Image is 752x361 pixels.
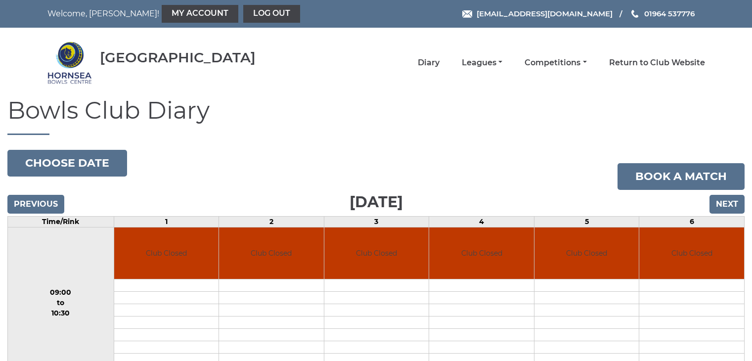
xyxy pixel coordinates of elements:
img: Email [462,10,472,18]
a: Book a match [618,163,745,190]
td: Club Closed [114,227,219,279]
td: 4 [429,216,534,227]
div: [GEOGRAPHIC_DATA] [100,50,256,65]
td: Club Closed [429,227,534,279]
a: Return to Club Website [609,57,705,68]
a: Competitions [525,57,586,68]
a: Diary [418,57,440,68]
td: Club Closed [534,227,639,279]
td: Club Closed [639,227,744,279]
input: Previous [7,195,64,214]
img: Phone us [631,10,638,18]
nav: Welcome, [PERSON_NAME]! [47,5,313,23]
a: Email [EMAIL_ADDRESS][DOMAIN_NAME] [462,8,613,19]
td: 1 [114,216,219,227]
h1: Bowls Club Diary [7,97,745,135]
td: 3 [324,216,429,227]
a: Phone us 01964 537776 [630,8,695,19]
a: Log out [243,5,300,23]
img: Hornsea Bowls Centre [47,41,92,85]
span: 01964 537776 [644,9,695,18]
button: Choose date [7,150,127,177]
td: Time/Rink [8,216,114,227]
span: [EMAIL_ADDRESS][DOMAIN_NAME] [477,9,613,18]
a: Leagues [462,57,502,68]
td: Club Closed [219,227,324,279]
td: 5 [534,216,639,227]
td: Club Closed [324,227,429,279]
input: Next [709,195,745,214]
td: 6 [639,216,745,227]
td: 2 [219,216,324,227]
a: My Account [162,5,238,23]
